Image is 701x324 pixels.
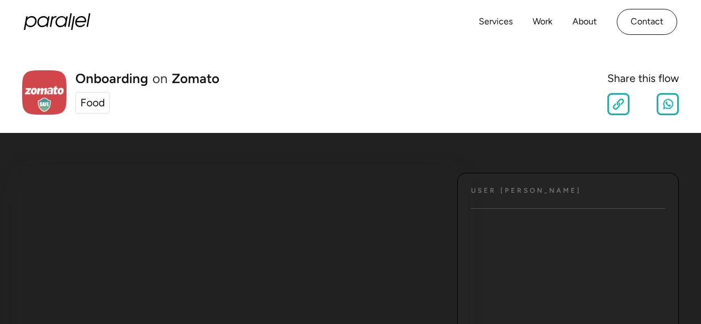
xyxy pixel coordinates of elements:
[24,13,90,30] a: home
[75,72,148,85] h1: Onboarding
[471,187,581,195] h4: User [PERSON_NAME]
[572,14,597,30] a: About
[479,14,513,30] a: Services
[75,92,110,114] a: Food
[80,95,105,111] div: Food
[607,70,679,86] div: Share this flow
[533,14,552,30] a: Work
[617,9,677,35] a: Contact
[152,72,167,85] div: on
[172,72,219,85] a: Zomato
